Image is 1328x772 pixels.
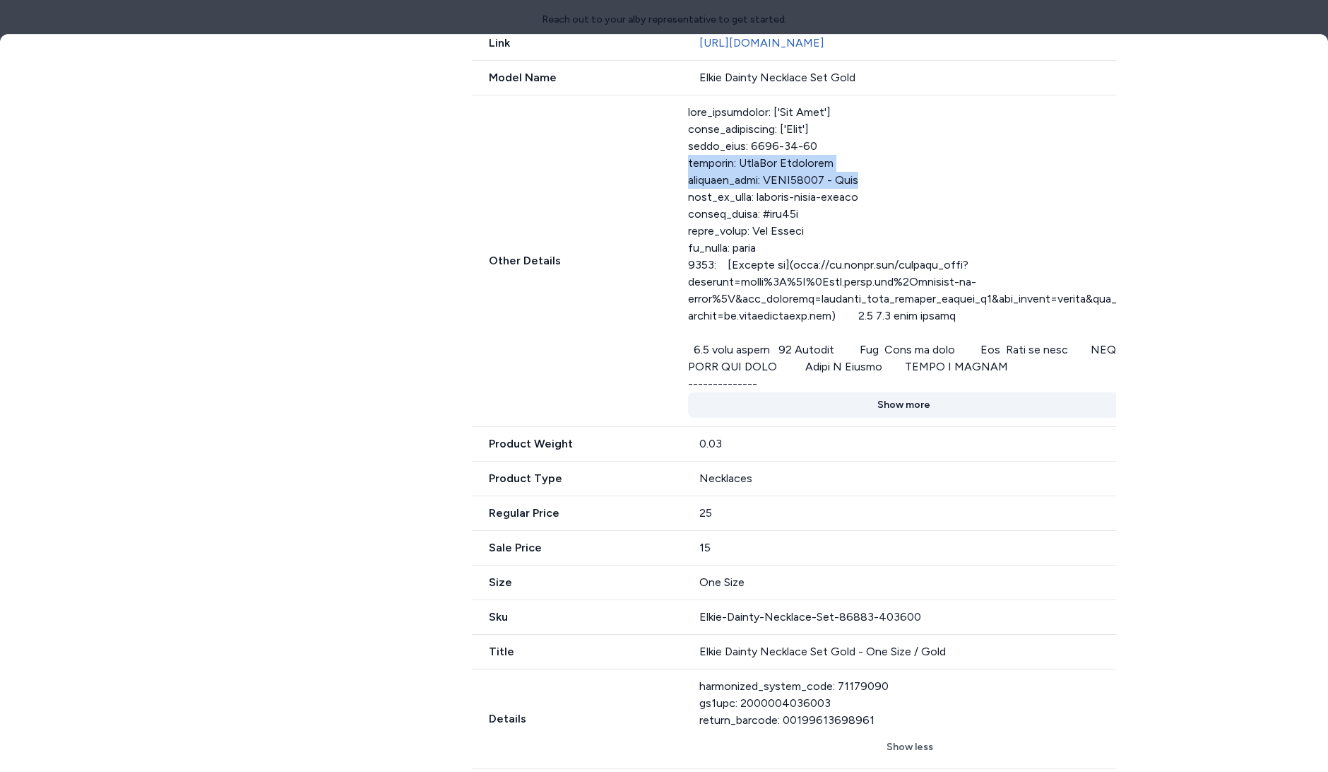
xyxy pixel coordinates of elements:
[699,609,1120,626] div: Elkie-Dainty-Necklace-Set-86883-403600
[472,609,682,626] span: Sku
[688,104,1120,387] div: lore_ipsumdolor: ['Sit Amet'] conse_adipiscing: ['Elit'] seddo_eius: 6696-34-60 temporin: UtlaBor...
[472,710,682,727] span: Details
[699,735,1120,760] button: Show less
[472,643,682,660] span: Title
[699,435,1120,452] div: 0.03
[472,435,682,452] span: Product Weight
[699,574,1120,591] div: One Size
[472,470,682,487] span: Product Type
[699,470,1120,487] div: Necklaces
[699,678,1120,729] div: harmonized_system_code: 71179090 gs1upc: 2000004036003 return_barcode: 00199613698961
[699,36,824,49] a: [URL][DOMAIN_NAME]
[472,69,682,86] span: Model Name
[472,574,682,591] span: Size
[472,505,682,522] span: Regular Price
[699,539,1120,556] div: 15
[472,539,682,556] span: Sale Price
[699,69,1120,86] div: Elkie Dainty Necklace Set Gold
[699,505,1120,522] div: 25
[472,252,671,269] span: Other Details
[699,643,1120,660] div: Elkie Dainty Necklace Set Gold - One Size / Gold
[688,392,1120,418] button: Show more
[472,35,682,52] span: Link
